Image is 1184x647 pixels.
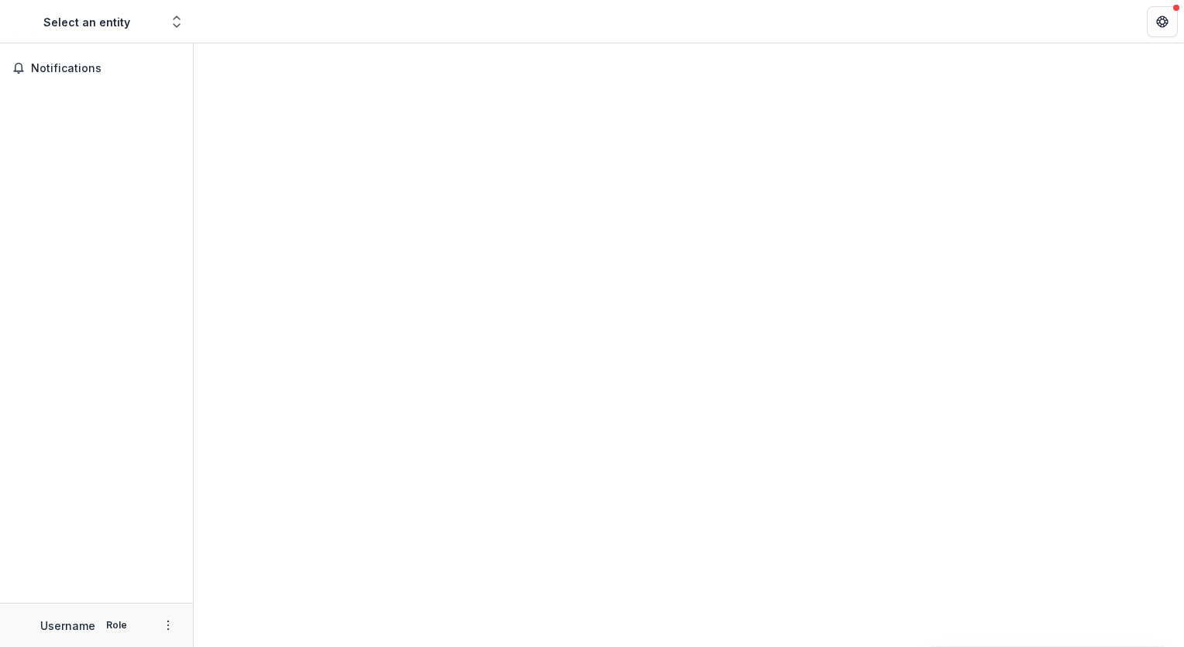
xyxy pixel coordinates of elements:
[43,14,130,30] div: Select an entity
[159,616,177,635] button: More
[102,618,132,632] p: Role
[166,6,188,37] button: Open entity switcher
[31,62,181,75] span: Notifications
[40,618,95,634] p: Username
[1147,6,1178,37] button: Get Help
[6,56,187,81] button: Notifications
